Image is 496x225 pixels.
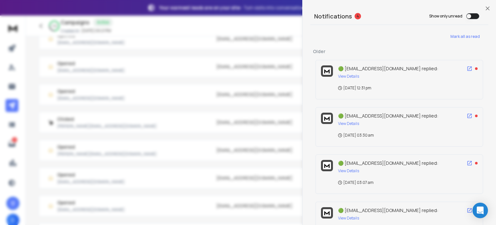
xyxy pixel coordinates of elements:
[450,34,480,39] span: Mark all as read
[338,168,359,174] button: View Details
[338,207,438,213] span: 🟢 [EMAIL_ADDRESS][DOMAIN_NAME] replied:
[338,121,359,126] button: View Details
[338,180,374,185] p: [DATE] 03:07 am
[314,12,352,21] h3: Notifications
[355,13,361,19] span: 4
[429,14,462,19] label: Show only unread
[323,115,331,122] img: logo
[472,203,488,218] div: Open Intercom Messenger
[338,133,374,138] p: [DATE] 03:30 am
[338,113,438,119] span: 🟢 [EMAIL_ADDRESS][DOMAIN_NAME] replied:
[323,209,331,217] img: logo
[442,30,488,43] button: Mark all as read
[338,65,438,72] span: 🟢 [EMAIL_ADDRESS][DOMAIN_NAME] replied:
[338,216,359,221] button: View Details
[323,162,331,169] img: logo
[338,74,359,79] button: View Details
[323,67,331,75] img: logo
[338,85,371,91] p: [DATE] 12:31 pm
[313,48,486,55] p: Older
[338,160,438,166] span: 🟢 [EMAIL_ADDRESS][DOMAIN_NAME] replied:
